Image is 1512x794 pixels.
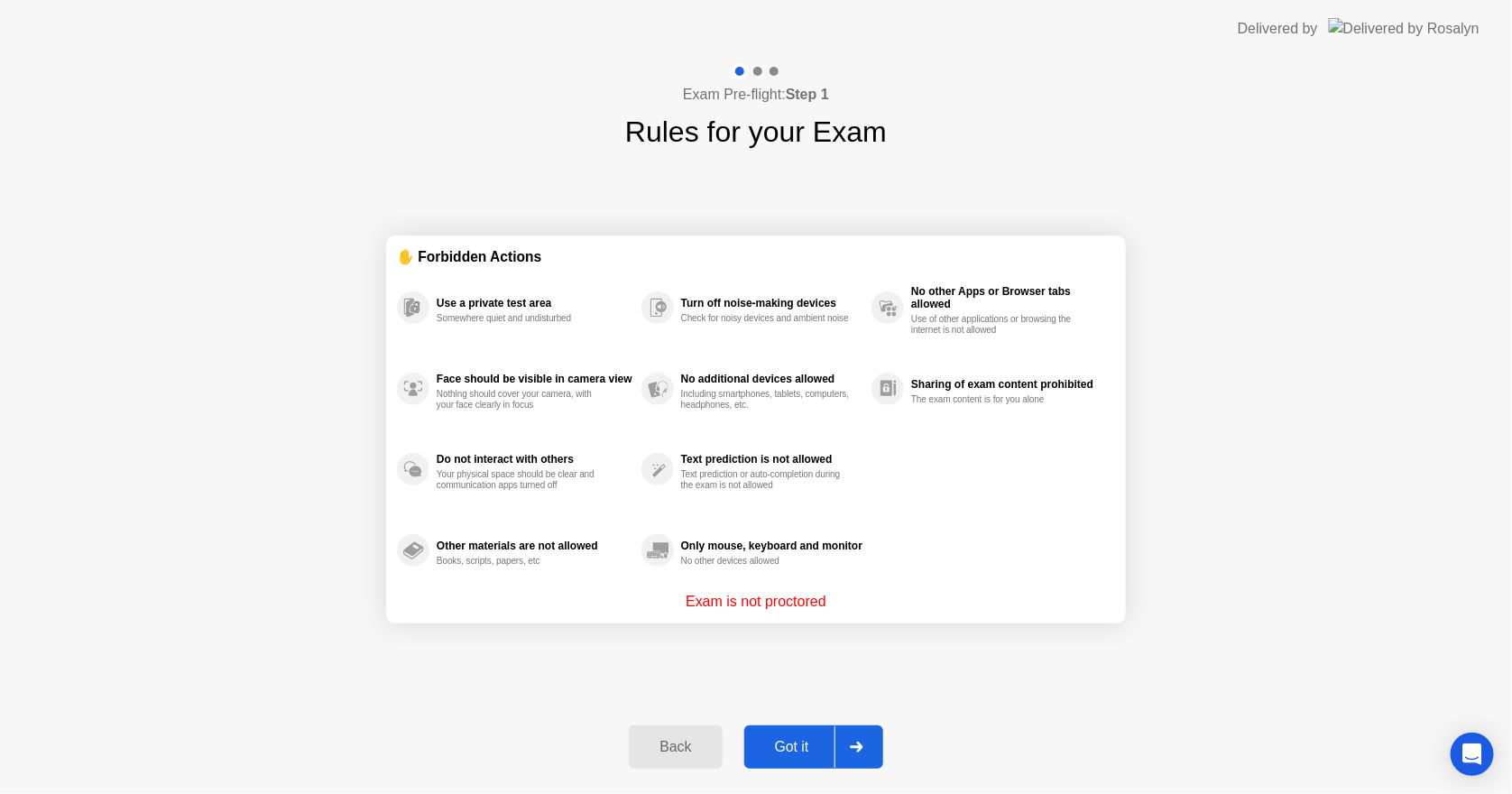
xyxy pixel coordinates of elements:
button: Back [629,725,722,769]
div: Books, scripts, papers, etc [437,556,607,567]
p: Exam is not proctored [686,591,826,613]
div: Only mouse, keyboard and monitor [681,540,862,552]
div: No other Apps or Browser tabs allowed [911,285,1106,310]
div: Including smartphones, tablets, computers, headphones, etc. [681,389,852,411]
h4: Exam Pre-flight: [683,84,829,106]
div: No additional devices allowed [681,373,862,385]
b: Step 1 [786,87,829,102]
div: Nothing should cover your camera, with your face clearly in focus [437,389,607,411]
div: Back [634,739,716,755]
div: Use of other applications or browsing the internet is not allowed [911,314,1082,336]
div: The exam content is for you alone [911,394,1082,405]
div: Check for noisy devices and ambient noise [681,313,852,324]
div: Use a private test area [437,297,632,309]
div: Face should be visible in camera view [437,373,632,385]
div: Sharing of exam content prohibited [911,378,1106,391]
div: Other materials are not allowed [437,540,632,552]
div: Open Intercom Messenger [1451,733,1494,776]
div: Text prediction is not allowed [681,453,862,466]
div: Somewhere quiet and undisturbed [437,313,607,324]
div: Do not interact with others [437,453,632,466]
div: Got it [750,739,834,755]
h1: Rules for your Exam [625,110,887,153]
div: No other devices allowed [681,556,852,567]
button: Got it [744,725,883,769]
div: ✋ Forbidden Actions [397,246,1115,267]
div: Your physical space should be clear and communication apps turned off [437,469,607,491]
div: Turn off noise-making devices [681,297,862,309]
img: Delivered by Rosalyn [1329,18,1480,39]
div: Text prediction or auto-completion during the exam is not allowed [681,469,852,491]
div: Delivered by [1238,18,1318,40]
